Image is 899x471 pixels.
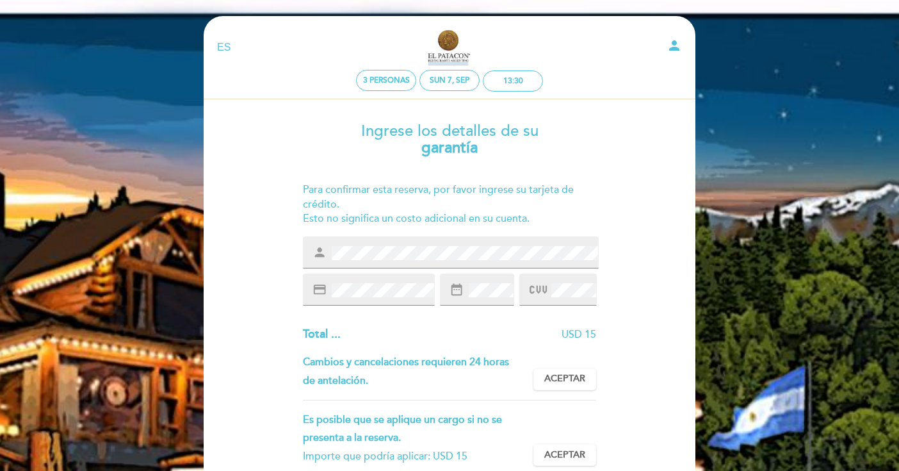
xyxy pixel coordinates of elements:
span: Aceptar [544,372,585,386]
i: person [667,38,682,53]
button: person [667,38,682,58]
div: Sun 7, Sep [430,76,469,85]
div: Es posible que se aplique un cargo si no se presenta a la reserva. [303,411,524,448]
span: Ingrese los detalles de su [361,122,539,140]
b: garantía [421,138,478,157]
i: credit_card [312,283,327,297]
div: Para confirmar esta reserva, por favor ingrese su tarjeta de crédito. Esto no significa un costo ... [303,183,597,227]
div: Importe que podría aplicar: USD 15 [303,447,524,466]
button: Aceptar [533,368,596,390]
div: 13:30 [503,76,523,86]
span: Aceptar [544,449,585,462]
div: USD 15 [341,327,597,342]
span: Total ... [303,327,341,341]
i: date_range [449,283,464,297]
div: Cambios y cancelaciones requieren 24 horas de antelación. [303,353,534,390]
button: Aceptar [533,444,596,466]
i: person [312,245,327,260]
span: 3 personas [363,76,410,85]
a: El Patacón [369,30,530,65]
